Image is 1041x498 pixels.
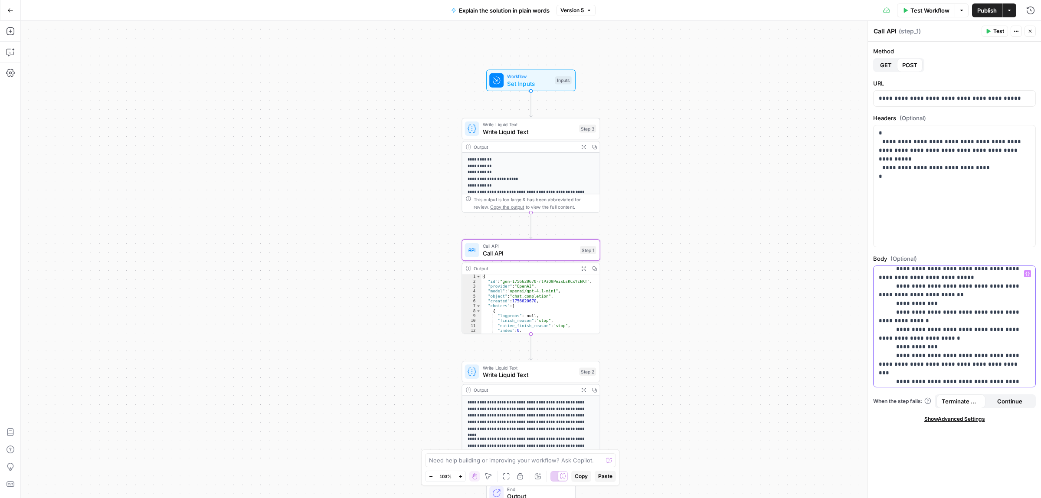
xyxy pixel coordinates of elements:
span: Version 5 [560,7,584,14]
span: Write Liquid Text [483,127,576,136]
span: GET [880,61,892,69]
span: Toggle code folding, rows 13 through 18 [476,333,481,338]
label: URL [873,79,1036,88]
label: Method [873,47,1036,56]
g: Edge from step_3 to step_1 [530,213,532,239]
div: 12 [462,328,481,333]
span: Set Inputs [507,79,551,88]
button: Explain the solution in plain words [446,3,555,17]
div: 4 [462,289,481,294]
span: Publish [977,6,997,15]
div: Step 2 [579,367,596,376]
textarea: Call API [874,27,897,36]
span: Call API [483,242,576,249]
div: WorkflowSet InputsInputs [462,70,600,91]
a: When the step fails: [873,397,931,405]
label: Headers [873,114,1036,122]
div: Inputs [555,76,572,85]
span: Toggle code folding, rows 1 through 34 [476,274,481,279]
div: 3 [462,284,481,289]
g: Edge from step_1 to step_2 [530,334,532,360]
div: Step 1 [580,246,596,254]
span: Test [993,27,1004,35]
button: Test [982,26,1008,37]
label: Body [873,254,1036,263]
button: Version 5 [557,5,596,16]
span: (Optional) [900,114,926,122]
div: Output [474,387,576,393]
span: Write Liquid Text [483,364,576,371]
div: 7 [462,304,481,308]
g: Edge from start to step_3 [530,91,532,117]
span: Workflow [507,73,551,80]
button: Copy [571,471,591,482]
button: Paste [595,471,616,482]
span: Explain the solution in plain words [459,6,550,15]
span: Paste [598,472,612,480]
div: This output is too large & has been abbreviated for review. to view the full content. [474,196,596,210]
div: 2 [462,279,481,284]
div: Step 3 [579,124,596,133]
span: Copy [575,472,588,480]
div: 5 [462,294,481,298]
span: Toggle code folding, rows 8 through 19 [476,308,481,313]
button: Test Workflow [897,3,955,17]
div: Output [474,265,576,272]
button: GET [875,58,897,72]
span: Write Liquid Text [483,121,576,128]
div: Output [474,143,576,150]
div: 1 [462,274,481,279]
span: Toggle code folding, rows 7 through 20 [476,304,481,308]
button: Continue [985,394,1034,408]
div: 9 [462,314,481,318]
span: Call API [483,249,576,258]
div: 6 [462,299,481,304]
div: 8 [462,308,481,313]
div: 10 [462,318,481,323]
div: 13 [462,333,481,338]
span: Test Workflow [910,6,949,15]
span: 103% [439,473,452,480]
button: Publish [972,3,1002,17]
span: Terminate Workflow [942,397,980,406]
span: POST [902,61,917,69]
span: Continue [997,397,1022,406]
span: Write Liquid Text [483,370,576,380]
span: End [507,485,568,492]
span: Copy the output [490,204,524,209]
span: ( step_1 ) [899,27,921,36]
span: Show Advanced Settings [924,415,985,423]
span: (Optional) [890,254,917,263]
div: Call APICall APIStep 1Output{ "id":"gen-1756620670-rtP3Q9PeixLsKCxYckKf", "provider":"OpenAI", "m... [462,239,600,334]
div: 11 [462,323,481,328]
